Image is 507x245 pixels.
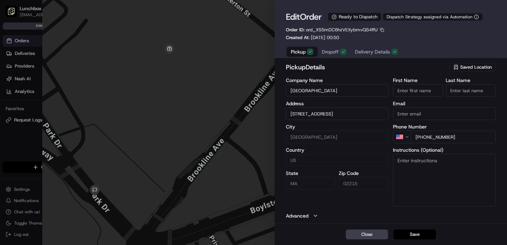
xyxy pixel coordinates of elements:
a: Powered byPylon [50,119,85,125]
input: Clear [18,45,116,53]
p: Order ID: [286,27,377,33]
label: Phone Number [393,124,496,129]
button: Dispatch Strategy assigned via Automation [383,13,483,21]
label: Last Name [446,78,496,83]
span: [DATE] 00:50 [311,34,339,40]
div: We're available if you need us! [24,74,89,80]
label: Zip Code [339,171,389,176]
input: Landmark Center, 401 Park Dr, Boston, MA 02215, USA [286,107,389,120]
button: Saved Location [449,62,496,72]
span: Delivery Details [355,48,390,55]
label: State [286,171,336,176]
label: Email [393,101,496,106]
input: Enter zip code [339,177,389,190]
span: Dropoff [322,48,339,55]
button: Close [346,230,388,239]
label: Country [286,147,389,152]
span: Knowledge Base [14,102,54,109]
p: Welcome 👋 [7,28,128,39]
span: Saved Location [460,64,492,70]
input: Enter email [393,107,496,120]
h1: Edit [286,11,322,23]
img: Nash [7,7,21,21]
span: Pickup [291,48,306,55]
input: Enter first name [393,84,443,97]
input: Enter company name [286,84,389,97]
label: Address [286,101,389,106]
span: Pylon [70,119,85,125]
div: Ready to Dispatch [328,13,381,21]
button: Save [394,230,436,239]
a: 💻API Documentation [57,99,116,112]
label: Advanced [286,212,308,219]
input: Enter city [286,131,389,143]
img: 1736555255976-a54dd68f-1ca7-489b-9aae-adbdc363a1c4 [7,67,20,80]
input: Enter last name [446,84,496,97]
span: ord_XS5mDC6hzVEXybmvQS4ffU [306,27,377,33]
label: City [286,124,389,129]
button: Advanced [286,212,496,219]
h2: pickup Details [286,62,448,72]
div: 💻 [60,103,65,108]
div: 📗 [7,103,13,108]
label: Instructions (Optional) [393,147,496,152]
label: Company Name [286,78,389,83]
label: First Name [393,78,443,83]
div: Start new chat [24,67,115,74]
button: Start new chat [120,69,128,78]
input: Enter state [286,177,336,190]
p: Created At: [286,34,339,41]
input: Enter phone number [411,131,496,143]
span: Dispatch Strategy assigned via Automation [387,14,472,20]
span: API Documentation [67,102,113,109]
span: Order [300,11,322,23]
a: 📗Knowledge Base [4,99,57,112]
input: Enter country [286,154,389,167]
